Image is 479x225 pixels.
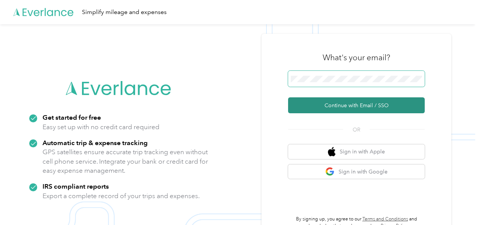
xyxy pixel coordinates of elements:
strong: Automatic trip & expense tracking [43,139,148,147]
h3: What's your email? [323,52,390,63]
strong: Get started for free [43,113,101,121]
span: OR [343,126,370,134]
button: Continue with Email / SSO [288,97,425,113]
button: apple logoSign in with Apple [288,144,425,159]
a: Terms and Conditions [362,216,408,222]
p: Easy set up with no credit card required [43,122,159,132]
img: apple logo [328,147,336,156]
p: GPS satellites ensure accurate trip tracking even without cell phone service. Integrate your bank... [43,147,208,175]
strong: IRS compliant reports [43,182,109,190]
button: google logoSign in with Google [288,164,425,179]
img: google logo [325,167,335,177]
div: Simplify mileage and expenses [82,8,167,17]
p: Export a complete record of your trips and expenses. [43,191,200,201]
